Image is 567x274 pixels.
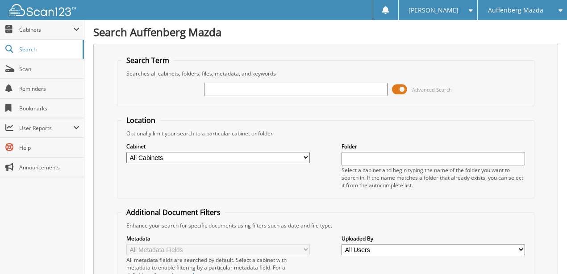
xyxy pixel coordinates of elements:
span: Search [19,46,78,53]
span: Auffenberg Mazda [488,8,543,13]
span: User Reports [19,124,73,132]
span: Advanced Search [412,86,452,93]
div: Enhance your search for specific documents using filters such as date and file type. [122,222,529,229]
span: Announcements [19,164,79,171]
label: Metadata [126,235,310,242]
div: Optionally limit your search to a particular cabinet or folder [122,130,529,137]
span: Reminders [19,85,79,93]
div: Select a cabinet and begin typing the name of the folder you want to search in. If the name match... [342,166,525,189]
span: Help [19,144,79,152]
img: scan123-logo-white.svg [9,4,76,16]
h1: Search Auffenberg Mazda [93,25,558,39]
label: Cabinet [126,143,310,150]
legend: Search Term [122,55,174,65]
label: Uploaded By [342,235,525,242]
span: Bookmarks [19,105,79,112]
label: Folder [342,143,525,150]
legend: Additional Document Filters [122,207,225,217]
legend: Location [122,115,160,125]
span: Cabinets [19,26,73,34]
div: Searches all cabinets, folders, files, metadata, and keywords [122,70,529,77]
span: [PERSON_NAME] [409,8,459,13]
span: Scan [19,65,79,73]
